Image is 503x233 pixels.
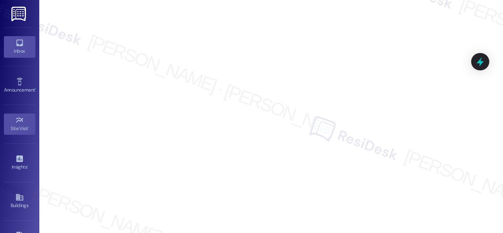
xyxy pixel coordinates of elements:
[35,86,36,92] span: •
[4,152,35,173] a: Insights •
[28,125,29,130] span: •
[4,114,35,135] a: Site Visit •
[4,36,35,57] a: Inbox
[4,191,35,212] a: Buildings
[11,7,28,21] img: ResiDesk Logo
[27,163,28,169] span: •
